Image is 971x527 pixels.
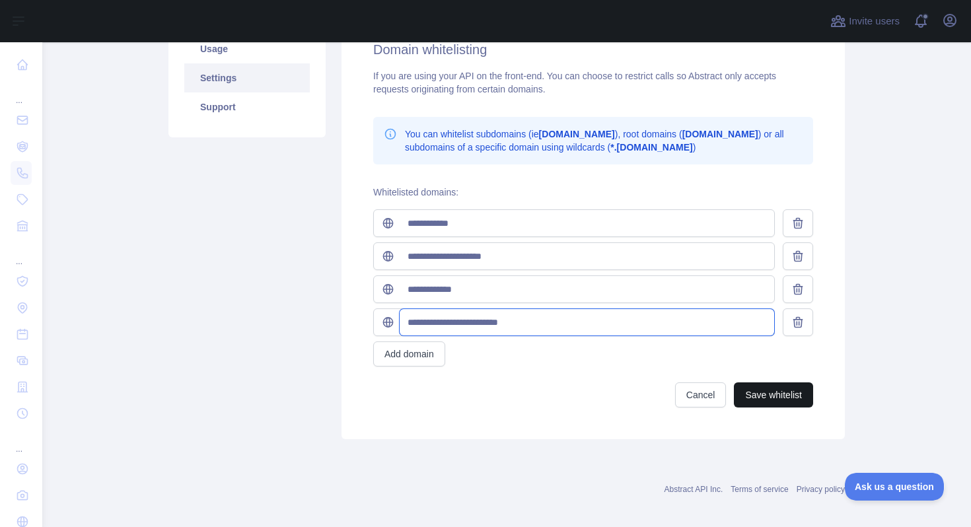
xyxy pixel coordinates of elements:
a: Privacy policy [797,485,845,494]
div: ... [11,240,32,267]
a: Settings [184,63,310,92]
b: [DOMAIN_NAME] [682,129,758,139]
div: ... [11,79,32,106]
a: Abstract API Inc. [665,485,723,494]
button: Cancel [675,382,727,407]
a: Support [184,92,310,122]
p: You can whitelist subdomains (ie ), root domains ( ) or all subdomains of a specific domain using... [405,127,803,154]
button: Invite users [828,11,902,32]
a: Terms of service [731,485,788,494]
button: Save whitelist [734,382,813,407]
b: *.[DOMAIN_NAME] [610,142,692,153]
a: Usage [184,34,310,63]
h2: Domain whitelisting [373,40,813,59]
div: If you are using your API on the front-end. You can choose to restrict calls so Abstract only acc... [373,69,813,96]
b: [DOMAIN_NAME] [539,129,615,139]
iframe: Toggle Customer Support [845,473,945,501]
label: Whitelisted domains: [373,187,458,197]
div: ... [11,428,32,454]
button: Add domain [373,341,445,367]
span: Invite users [849,14,900,29]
